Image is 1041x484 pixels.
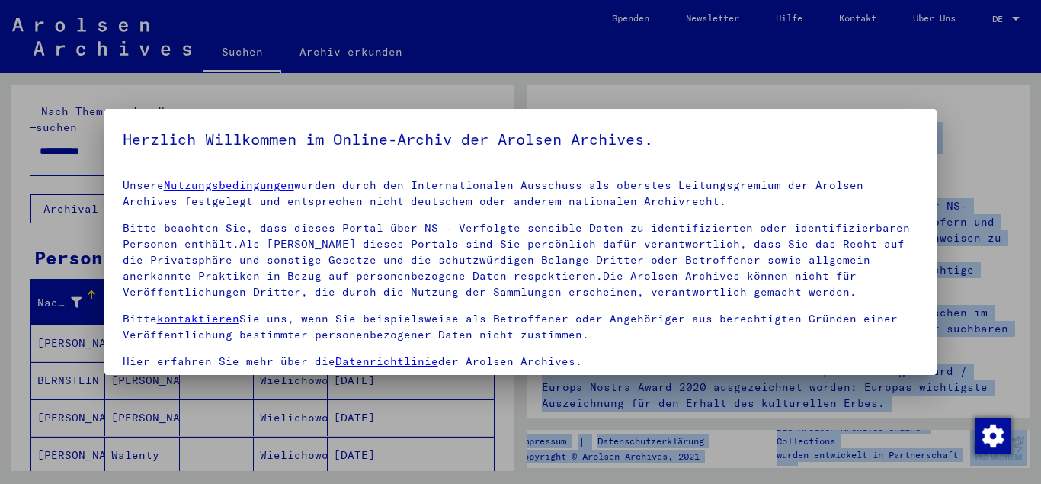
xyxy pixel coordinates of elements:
p: Unsere wurden durch den Internationalen Ausschuss als oberstes Leitungsgremium der Arolsen Archiv... [123,178,919,210]
h5: Herzlich Willkommen im Online-Archiv der Arolsen Archives. [123,127,919,152]
a: Datenrichtlinie [335,354,438,368]
a: Nutzungsbedingungen [164,178,294,192]
p: Hier erfahren Sie mehr über die der Arolsen Archives. [123,354,919,370]
p: Bitte Sie uns, wenn Sie beispielsweise als Betroffener oder Angehöriger aus berechtigten Gründen ... [123,311,919,343]
p: Bitte beachten Sie, dass dieses Portal über NS - Verfolgte sensible Daten zu identifizierten oder... [123,220,919,300]
a: kontaktieren [157,312,239,325]
img: Zustimmung ändern [975,418,1011,454]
